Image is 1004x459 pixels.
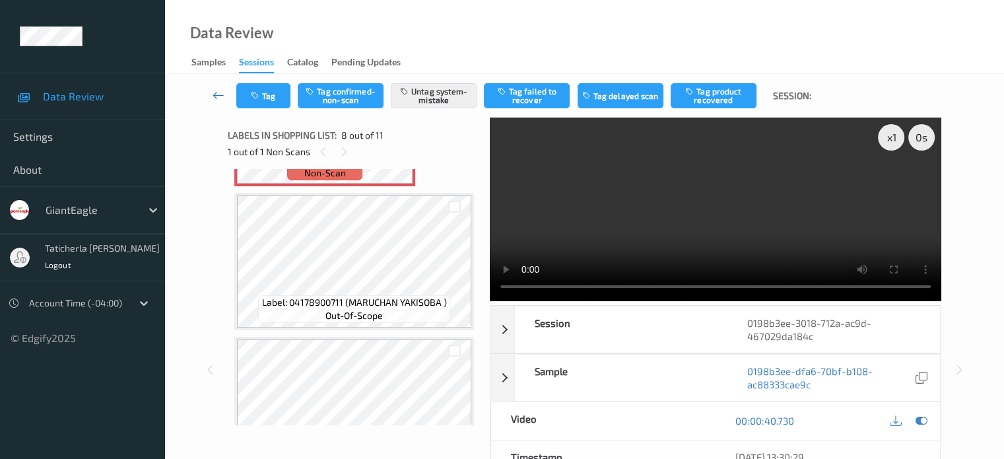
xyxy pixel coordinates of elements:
span: Labels in shopping list: [228,129,337,142]
span: Label: 04178900711 (MARUCHAN YAKISOBA ) [262,296,447,309]
button: Untag system-mistake [391,83,477,108]
div: Data Review [190,26,273,40]
button: Tag delayed scan [578,83,663,108]
button: Tag confirmed-non-scan [298,83,384,108]
div: Catalog [287,55,318,72]
a: Pending Updates [331,53,414,72]
div: Pending Updates [331,55,401,72]
div: 0 s [908,124,935,151]
div: x 1 [878,124,904,151]
div: Session0198b3ee-3018-712a-ac9d-467029da184c [490,306,941,353]
div: 0198b3ee-3018-712a-ac9d-467029da184c [727,306,940,353]
div: Sample [515,355,727,401]
div: 1 out of 1 Non Scans [228,143,481,160]
span: non-scan [304,166,346,180]
a: Sessions [239,53,287,73]
button: Tag failed to recover [484,83,570,108]
a: Samples [191,53,239,72]
div: Sample0198b3ee-dfa6-70bf-b108-ac88333cae9c [490,354,941,402]
button: Tag [236,83,290,108]
span: out-of-scope [325,309,383,322]
span: 8 out of 11 [341,129,384,142]
button: Tag product recovered [671,83,756,108]
div: Video [491,402,716,440]
a: Catalog [287,53,331,72]
a: 0198b3ee-dfa6-70bf-b108-ac88333cae9c [747,365,912,391]
span: Session: [773,89,811,102]
div: Session [515,306,727,353]
div: Sessions [239,55,274,73]
a: 00:00:40.730 [735,414,794,427]
div: Samples [191,55,226,72]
